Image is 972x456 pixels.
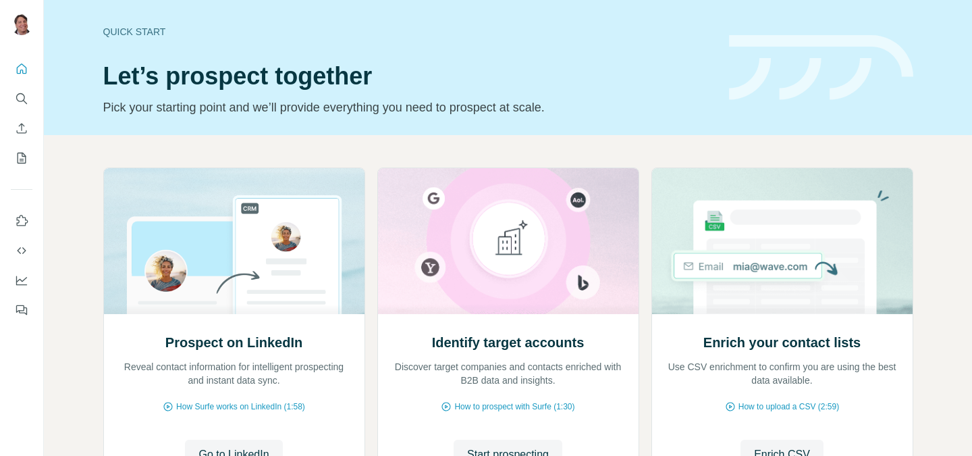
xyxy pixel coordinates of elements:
img: Prospect on LinkedIn [103,168,365,314]
span: How to prospect with Surfe (1:30) [454,401,574,413]
span: How Surfe works on LinkedIn (1:58) [176,401,305,413]
h2: Prospect on LinkedIn [165,333,302,352]
button: Enrich CSV [11,116,32,141]
p: Discover target companies and contacts enriched with B2B data and insights. [391,360,625,387]
h1: Let’s prospect together [103,63,713,90]
h2: Identify target accounts [432,333,585,352]
button: Feedback [11,298,32,322]
p: Use CSV enrichment to confirm you are using the best data available. [666,360,899,387]
span: How to upload a CSV (2:59) [738,401,839,413]
button: My lists [11,146,32,170]
h2: Enrich your contact lists [703,333,861,352]
button: Quick start [11,57,32,81]
p: Reveal contact information for intelligent prospecting and instant data sync. [117,360,351,387]
p: Pick your starting point and we’ll provide everything you need to prospect at scale. [103,98,713,117]
img: Avatar [11,14,32,35]
img: banner [729,35,913,101]
button: Search [11,86,32,111]
img: Identify target accounts [377,168,639,314]
img: Enrich your contact lists [651,168,913,314]
div: Quick start [103,25,713,39]
button: Use Surfe on LinkedIn [11,209,32,233]
button: Use Surfe API [11,238,32,263]
button: Dashboard [11,268,32,293]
